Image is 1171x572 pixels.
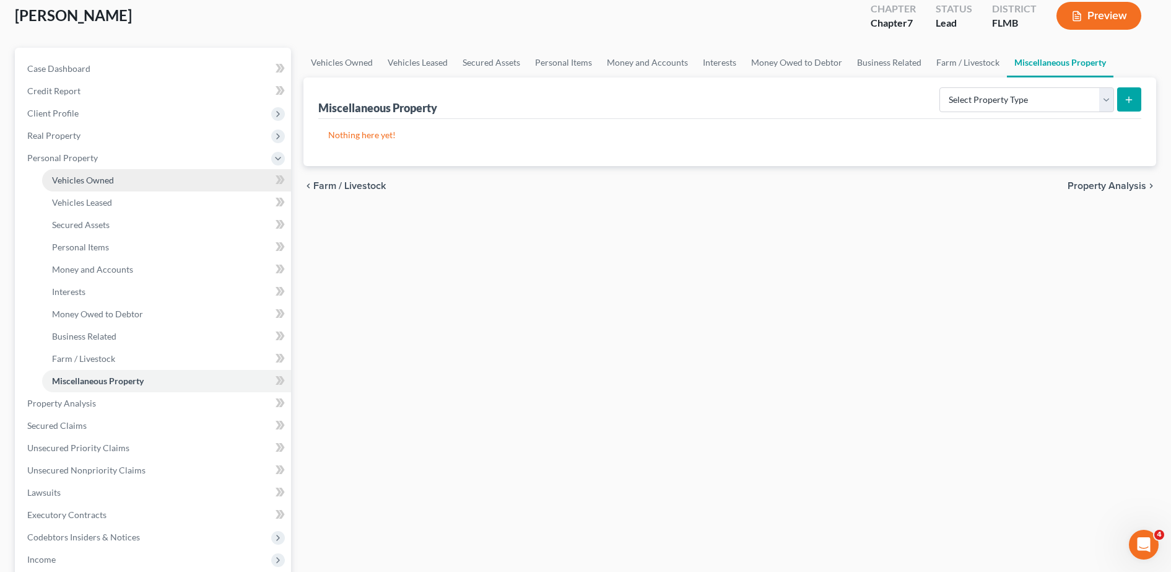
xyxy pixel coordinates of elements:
span: Credit Report [27,86,81,96]
a: Unsecured Priority Claims [17,437,291,459]
span: Business Related [52,331,116,341]
a: Farm / Livestock [929,48,1007,77]
div: Miscellaneous Property [318,100,437,115]
a: Miscellaneous Property [42,370,291,392]
a: Farm / Livestock [42,348,291,370]
span: Secured Assets [52,219,110,230]
a: Interests [695,48,744,77]
button: chevron_left Farm / Livestock [303,181,386,191]
a: Secured Claims [17,415,291,437]
a: Vehicles Owned [303,48,380,77]
span: Money and Accounts [52,264,133,275]
div: Lead [936,16,972,30]
span: [PERSON_NAME] [15,6,132,24]
span: Unsecured Nonpriority Claims [27,465,146,475]
div: FLMB [992,16,1037,30]
a: Secured Assets [455,48,528,77]
span: Income [27,554,56,565]
span: Miscellaneous Property [52,376,144,386]
a: Business Related [42,325,291,348]
span: Property Analysis [1068,181,1146,191]
span: Personal Property [27,152,98,163]
a: Secured Assets [42,214,291,236]
span: Farm / Livestock [52,353,115,364]
a: Money and Accounts [42,258,291,281]
a: Personal Items [528,48,599,77]
a: Personal Items [42,236,291,258]
a: Vehicles Leased [380,48,455,77]
i: chevron_left [303,181,313,191]
button: Preview [1056,2,1141,30]
span: Codebtors Insiders & Notices [27,532,140,542]
span: Money Owed to Debtor [52,309,143,319]
span: Interests [52,286,85,297]
span: Case Dashboard [27,63,90,74]
span: Client Profile [27,108,79,118]
a: Vehicles Owned [42,169,291,191]
a: Vehicles Leased [42,191,291,214]
span: Vehicles Owned [52,175,114,185]
span: Unsecured Priority Claims [27,442,129,453]
span: Property Analysis [27,398,96,408]
a: Interests [42,281,291,303]
div: Chapter [871,16,916,30]
span: Farm / Livestock [313,181,386,191]
a: Case Dashboard [17,58,291,80]
span: 4 [1154,530,1164,540]
span: Lawsuits [27,487,61,498]
div: Status [936,2,972,16]
span: Secured Claims [27,420,87,431]
a: Money and Accounts [599,48,695,77]
span: Vehicles Leased [52,197,112,208]
a: Unsecured Nonpriority Claims [17,459,291,482]
span: 7 [907,17,913,29]
p: Nothing here yet! [328,129,1131,141]
a: Money Owed to Debtor [42,303,291,325]
a: Lawsuits [17,482,291,504]
i: chevron_right [1146,181,1156,191]
a: Executory Contracts [17,504,291,526]
span: Personal Items [52,242,109,252]
a: Property Analysis [17,392,291,415]
iframe: Intercom live chat [1129,530,1159,560]
div: District [992,2,1037,16]
div: Chapter [871,2,916,16]
a: Credit Report [17,80,291,102]
button: Property Analysis chevron_right [1068,181,1156,191]
span: Executory Contracts [27,509,107,520]
span: Real Property [27,130,81,141]
a: Money Owed to Debtor [744,48,850,77]
a: Business Related [850,48,929,77]
a: Miscellaneous Property [1007,48,1113,77]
